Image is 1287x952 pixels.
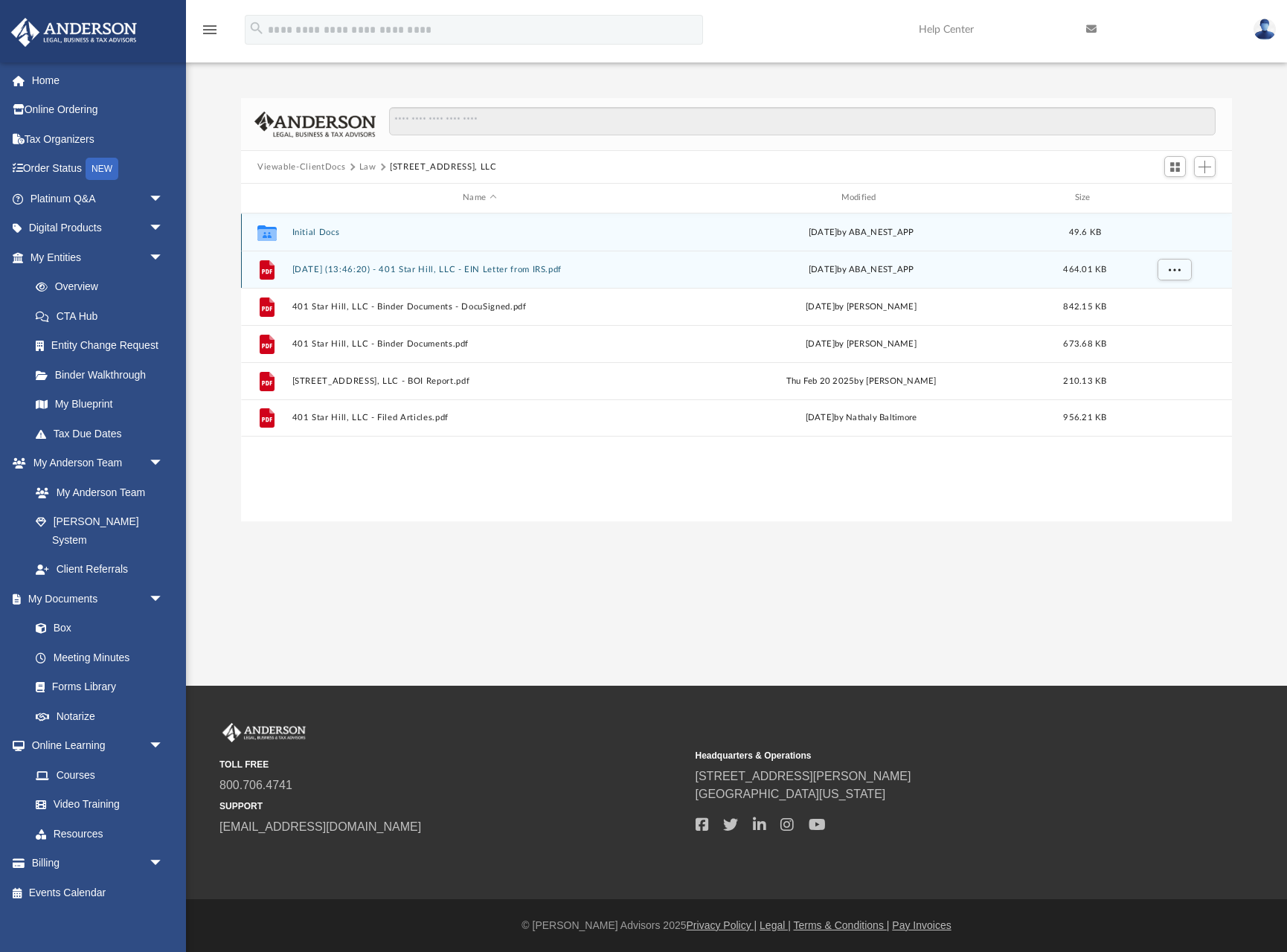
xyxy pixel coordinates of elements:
[1056,191,1115,205] div: Size
[219,779,292,791] a: 800.706.4741
[149,448,179,479] span: arrow_drop_down
[149,849,179,879] span: arrow_drop_down
[86,158,118,180] div: NEW
[7,18,141,47] img: Anderson Advisors Platinum Portal
[10,184,186,213] a: Platinum Q&Aarrow_drop_down
[248,191,285,205] div: id
[292,191,667,205] div: Name
[21,672,171,702] a: Forms Library
[10,584,179,614] a: My Documentsarrow_drop_down
[1063,265,1106,273] span: 464.01 KB
[241,213,1232,521] div: grid
[149,184,179,214] span: arrow_drop_down
[10,154,186,184] a: Order StatusNEW
[219,758,685,771] small: TOLL FREE
[673,191,1049,205] div: Modified
[21,614,171,643] a: Box
[1069,228,1102,236] span: 49.6 KB
[219,800,685,813] small: SUPPORT
[292,339,667,349] button: 401 Star Hill, LLC - Binder Documents.pdf
[359,161,376,174] button: Law
[21,272,186,302] a: Overview
[10,448,179,478] a: My Anderson Teamarrow_drop_down
[794,919,890,931] a: Terms & Conditions |
[21,819,179,849] a: Resources
[21,419,186,448] a: Tax Due Dates
[257,161,345,174] button: Viewable-ClientDocs
[10,65,186,95] a: Home
[149,213,179,244] span: arrow_drop_down
[10,878,186,907] a: Events Calendar
[696,770,911,782] a: [STREET_ADDRESS][PERSON_NAME]
[389,107,1216,135] input: Search files and folders
[687,919,757,931] a: Privacy Policy |
[21,760,179,790] a: Courses
[10,731,179,761] a: Online Learningarrow_drop_down
[21,477,171,507] a: My Anderson Team
[674,337,1049,350] div: [DATE] by [PERSON_NAME]
[390,161,497,174] button: [STREET_ADDRESS], LLC
[186,918,1287,933] div: © [PERSON_NAME] Advisors 2025
[1194,156,1216,177] button: Add
[149,584,179,614] span: arrow_drop_down
[10,849,186,878] a: Billingarrow_drop_down
[1063,414,1106,422] span: 956.21 KB
[201,21,219,39] i: menu
[1164,156,1187,177] button: Switch to Grid View
[149,242,179,273] span: arrow_drop_down
[674,263,1049,276] div: [DATE] by ABA_NEST_APP
[21,555,179,585] a: Client Referrals
[292,376,667,386] button: [STREET_ADDRESS], LLC - BOI Report.pdf
[21,331,186,361] a: Entity Change Request
[10,124,186,154] a: Tax Organizers
[674,374,1049,387] div: Thu Feb 20 2025 by [PERSON_NAME]
[674,411,1049,425] div: [DATE] by Nathaly Baltimore
[696,788,886,800] a: [GEOGRAPHIC_DATA][US_STATE]
[292,228,667,237] button: Initial Docs
[1063,376,1106,385] span: 210.13 KB
[21,701,179,731] a: Notarize
[219,723,309,742] img: Anderson Advisors Platinum Portal
[292,302,667,312] button: 401 Star Hill, LLC - Binder Documents - DocuSigned.pdf
[1158,258,1192,280] button: More options
[674,300,1049,313] div: [DATE] by [PERSON_NAME]
[201,28,219,39] a: menu
[760,919,791,931] a: Legal |
[10,213,186,243] a: Digital Productsarrow_drop_down
[21,301,186,331] a: CTA Hub
[219,820,421,833] a: [EMAIL_ADDRESS][DOMAIN_NAME]
[149,731,179,762] span: arrow_drop_down
[696,749,1161,762] small: Headquarters & Operations
[10,242,186,272] a: My Entitiesarrow_drop_down
[1254,19,1276,40] img: User Pic
[21,643,179,672] a: Meeting Minutes
[10,95,186,125] a: Online Ordering
[248,20,265,36] i: search
[21,390,179,419] a: My Blueprint
[21,507,179,555] a: [PERSON_NAME] System
[292,265,667,274] button: [DATE] (13:46:20) - 401 Star Hill, LLC - EIN Letter from IRS.pdf
[292,413,667,422] button: 401 Star Hill, LLC - Filed Articles.pdf
[674,225,1049,239] div: [DATE] by ABA_NEST_APP
[892,919,951,931] a: Pay Invoices
[1063,302,1106,310] span: 842.15 KB
[1063,339,1106,347] span: 673.68 KB
[21,360,186,390] a: Binder Walkthrough
[1121,191,1225,205] div: id
[21,790,171,820] a: Video Training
